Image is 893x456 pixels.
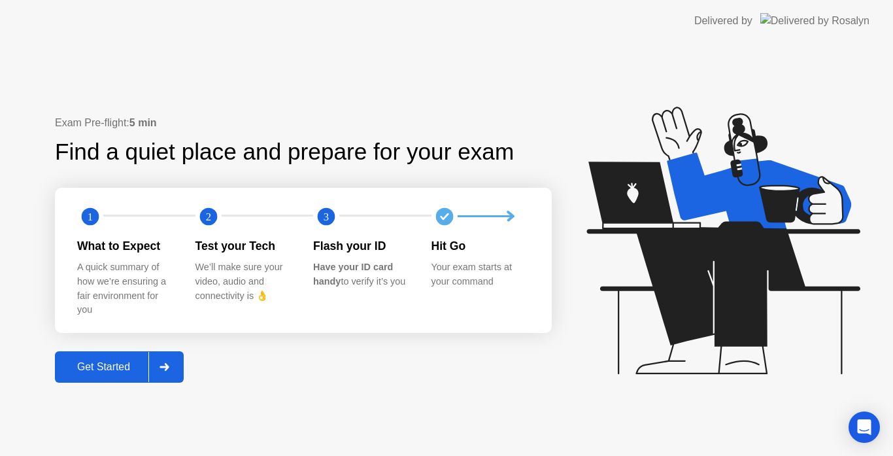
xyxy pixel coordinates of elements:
text: 2 [205,211,211,223]
text: 3 [324,211,329,223]
img: Delivered by Rosalyn [760,13,869,28]
text: 1 [88,211,93,223]
div: Find a quiet place and prepare for your exam [55,135,516,169]
div: Hit Go [431,237,529,254]
b: Have your ID card handy [313,262,393,287]
div: We’ll make sure your video, audio and connectivity is 👌 [195,260,293,303]
b: 5 min [129,117,157,128]
div: Open Intercom Messenger [849,412,880,443]
div: Test your Tech [195,237,293,254]
div: What to Expect [77,237,175,254]
div: to verify it’s you [313,260,411,289]
div: Exam Pre-flight: [55,115,552,131]
div: Delivered by [694,13,752,29]
button: Get Started [55,351,184,383]
div: Flash your ID [313,237,411,254]
div: Your exam starts at your command [431,260,529,289]
div: Get Started [59,361,148,373]
div: A quick summary of how we’re ensuring a fair environment for you [77,260,175,317]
